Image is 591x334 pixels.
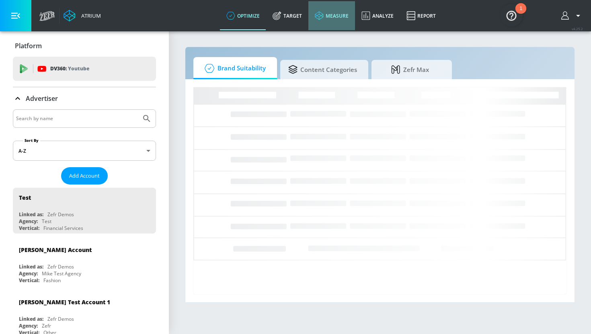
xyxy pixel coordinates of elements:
a: optimize [220,1,266,30]
div: Zefr [42,322,51,329]
p: DV360: [50,64,89,73]
div: Mike Test Agency [42,270,81,277]
div: Test [42,218,51,225]
div: Zefr Demos [47,316,74,322]
div: Agency: [19,270,38,277]
div: Agency: [19,322,38,329]
div: Test [19,194,31,201]
div: Vertical: [19,225,39,232]
span: Add Account [69,171,100,180]
a: measure [308,1,355,30]
div: TestLinked as:Zefr DemosAgency:TestVertical:Financial Services [13,188,156,234]
div: Vertical: [19,277,39,284]
div: Agency: [19,218,38,225]
a: Report [400,1,442,30]
span: v 4.25.2 [572,27,583,31]
button: Open Resource Center, 1 new notification [500,4,523,27]
a: Target [266,1,308,30]
label: Sort By [23,138,40,143]
span: Zefr Max [380,60,441,79]
div: [PERSON_NAME] AccountLinked as:Zefr DemosAgency:Mike Test AgencyVertical:Fashion [13,240,156,286]
span: Brand Suitability [201,59,266,78]
div: Zefr Demos [47,263,74,270]
div: Advertiser [13,87,156,110]
button: Add Account [61,167,108,184]
a: Atrium [64,10,101,22]
div: Platform [13,35,156,57]
p: Youtube [68,64,89,73]
div: [PERSON_NAME] Account [19,246,92,254]
div: Zefr Demos [47,211,74,218]
div: A-Z [13,141,156,161]
div: Linked as: [19,316,43,322]
div: 1 [519,8,522,19]
p: Advertiser [26,94,58,103]
input: Search by name [16,113,138,124]
div: Linked as: [19,263,43,270]
div: Atrium [78,12,101,19]
div: [PERSON_NAME] Test Account 1 [19,298,110,306]
div: DV360: Youtube [13,57,156,81]
div: Linked as: [19,211,43,218]
a: Analyze [355,1,400,30]
span: Content Categories [288,60,357,79]
p: Platform [15,41,42,50]
div: Financial Services [43,225,83,232]
div: Fashion [43,277,61,284]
